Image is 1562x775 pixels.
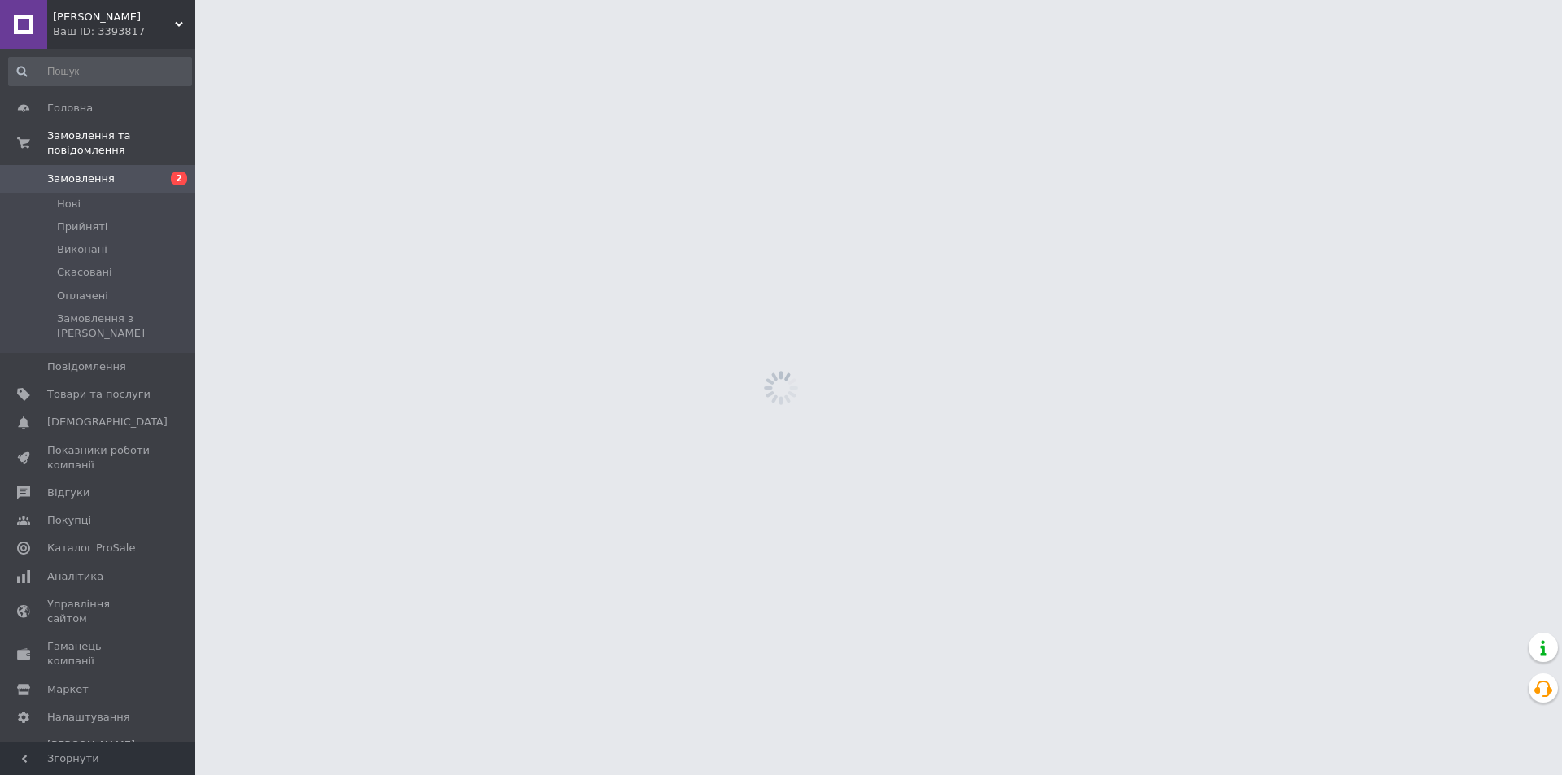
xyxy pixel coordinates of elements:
span: Управління сайтом [47,597,151,626]
span: Нові [57,197,81,211]
input: Пошук [8,57,192,86]
span: Оплачені [57,289,108,303]
span: 2 [171,172,187,185]
div: Ваш ID: 3393817 [53,24,195,39]
span: Аналітика [47,569,103,584]
span: [DEMOGRAPHIC_DATA] [47,415,168,429]
span: Замовлення [47,172,115,186]
span: Головна [47,101,93,115]
span: Налаштування [47,710,130,725]
span: Показники роботи компанії [47,443,151,472]
span: Товари та послуги [47,387,151,402]
span: Покупці [47,513,91,528]
span: Замовлення з [PERSON_NAME] [57,311,190,341]
span: Скасовані [57,265,112,280]
span: Замовлення та повідомлення [47,128,195,158]
span: Відгуки [47,485,89,500]
span: Felix Est [53,10,175,24]
span: Гаманець компанії [47,639,151,668]
span: Повідомлення [47,359,126,374]
span: Каталог ProSale [47,541,135,555]
span: Виконані [57,242,107,257]
span: Маркет [47,682,89,697]
span: Прийняті [57,220,107,234]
